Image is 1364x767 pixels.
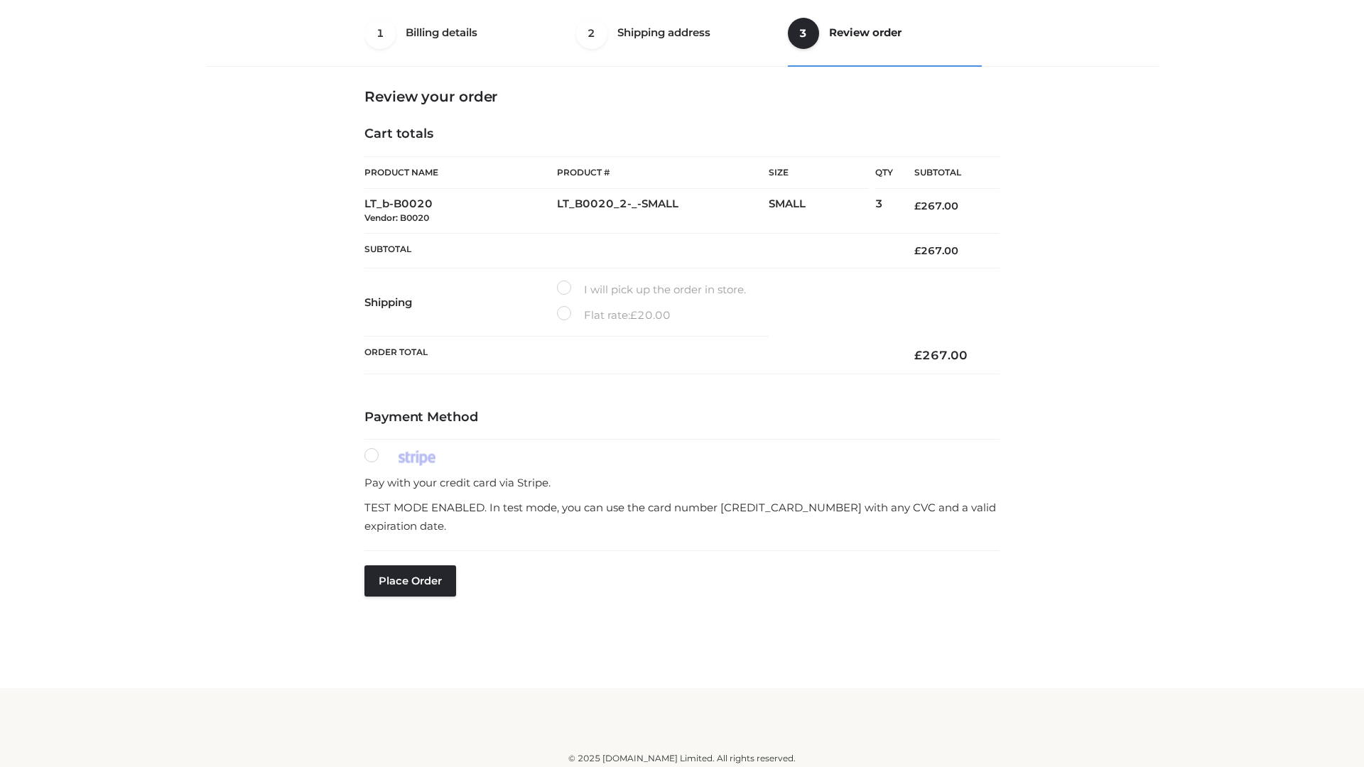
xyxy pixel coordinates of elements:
[364,499,1000,535] p: TEST MODE ENABLED. In test mode, you can use the card number [CREDIT_CARD_NUMBER] with any CVC an...
[364,189,557,234] td: LT_b-B0020
[914,200,921,212] span: £
[364,268,557,337] th: Shipping
[557,189,769,234] td: LT_B0020_2-_-SMALL
[557,281,746,299] label: I will pick up the order in store.
[914,244,958,257] bdi: 267.00
[893,157,1000,189] th: Subtotal
[364,565,456,597] button: Place order
[364,233,893,268] th: Subtotal
[364,126,1000,142] h4: Cart totals
[364,88,1000,105] h3: Review your order
[364,474,1000,492] p: Pay with your credit card via Stripe.
[914,244,921,257] span: £
[769,157,868,189] th: Size
[211,751,1153,766] div: © 2025 [DOMAIN_NAME] Limited. All rights reserved.
[364,156,557,189] th: Product Name
[364,410,1000,425] h4: Payment Method
[769,189,875,234] td: SMALL
[630,308,637,322] span: £
[630,308,671,322] bdi: 20.00
[364,337,893,374] th: Order Total
[914,348,922,362] span: £
[914,348,968,362] bdi: 267.00
[875,156,893,189] th: Qty
[364,212,429,223] small: Vendor: B0020
[875,189,893,234] td: 3
[914,200,958,212] bdi: 267.00
[557,156,769,189] th: Product #
[557,306,671,325] label: Flat rate:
